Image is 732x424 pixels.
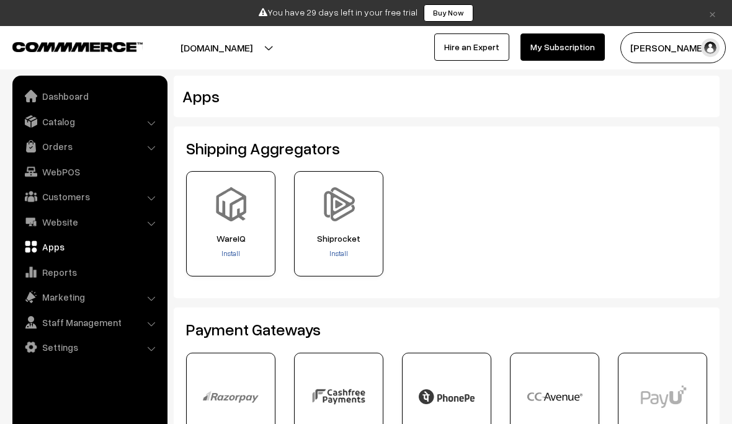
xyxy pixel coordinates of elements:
[16,185,163,208] a: Customers
[16,211,163,233] a: Website
[16,161,163,183] a: WebPOS
[186,320,707,339] h2: Payment Gateways
[221,249,240,258] a: Install
[16,236,163,258] a: Apps
[298,234,379,244] span: Shiprocket
[137,32,296,63] button: [DOMAIN_NAME]
[182,87,620,106] h2: Apps
[322,187,356,221] img: Shiprocket
[214,187,248,221] img: WareIQ
[4,4,728,22] div: You have 29 days left in your free trial
[12,38,121,53] a: COMMMERCE
[16,286,163,308] a: Marketing
[434,33,509,61] a: Hire an Expert
[190,234,271,244] span: WareIQ
[186,139,707,158] h2: Shipping Aggregators
[16,311,163,333] a: Staff Management
[16,135,163,157] a: Orders
[620,32,726,63] button: [PERSON_NAME]
[704,6,721,20] a: ×
[12,42,143,51] img: COMMMERCE
[16,85,163,107] a: Dashboard
[329,249,348,258] a: Install
[16,110,163,133] a: Catalog
[424,4,473,22] a: Buy Now
[701,38,720,57] img: user
[16,261,163,283] a: Reports
[16,336,163,358] a: Settings
[520,33,605,61] a: My Subscription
